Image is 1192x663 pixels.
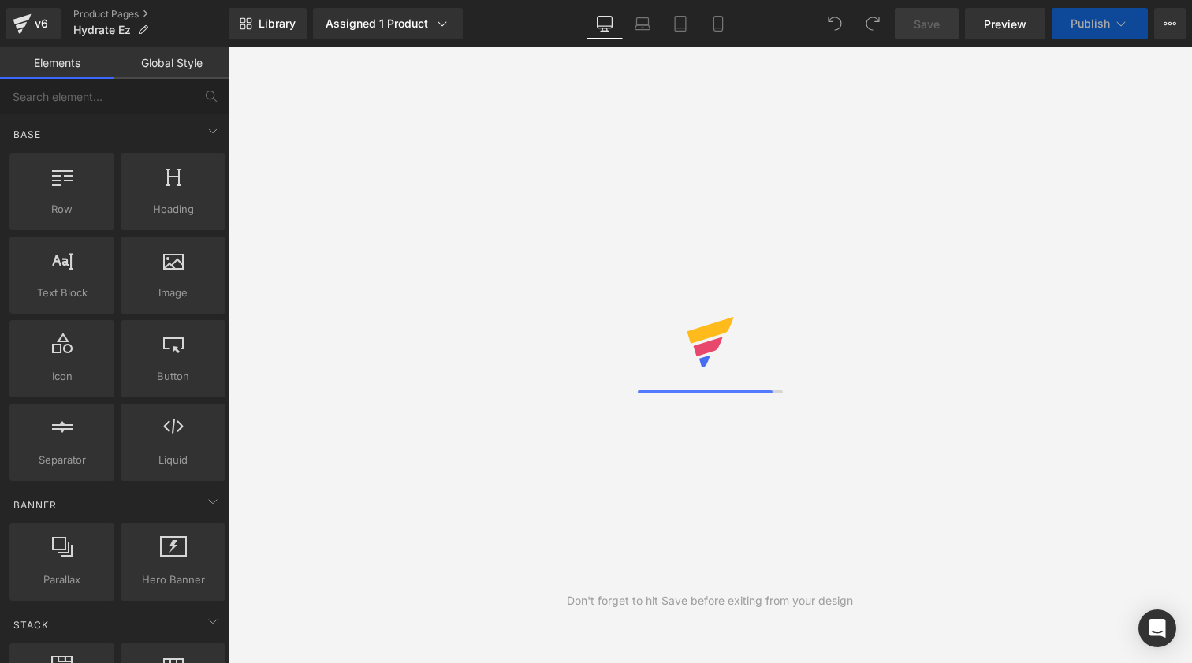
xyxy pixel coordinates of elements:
button: More [1154,8,1186,39]
span: Heading [125,201,221,218]
span: Separator [14,452,110,468]
a: Desktop [586,8,624,39]
button: Redo [857,8,888,39]
span: Library [259,17,296,31]
span: Liquid [125,452,221,468]
a: Global Style [114,47,229,79]
a: Tablet [661,8,699,39]
span: Text Block [14,285,110,301]
a: New Library [229,8,307,39]
span: Hydrate Ez [73,24,131,36]
div: Don't forget to hit Save before exiting from your design [567,592,853,609]
a: v6 [6,8,61,39]
span: Save [914,16,940,32]
a: Mobile [699,8,737,39]
div: Open Intercom Messenger [1138,609,1176,647]
button: Publish [1052,8,1148,39]
span: Preview [984,16,1026,32]
span: Publish [1071,17,1110,30]
span: Button [125,368,221,385]
a: Preview [965,8,1045,39]
button: Undo [819,8,851,39]
span: Icon [14,368,110,385]
span: Base [12,127,43,142]
a: Laptop [624,8,661,39]
span: Stack [12,617,50,632]
span: Hero Banner [125,572,221,588]
div: v6 [32,13,51,34]
span: Row [14,201,110,218]
span: Image [125,285,221,301]
span: Banner [12,497,58,512]
a: Product Pages [73,8,229,20]
div: Assigned 1 Product [326,16,450,32]
span: Parallax [14,572,110,588]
